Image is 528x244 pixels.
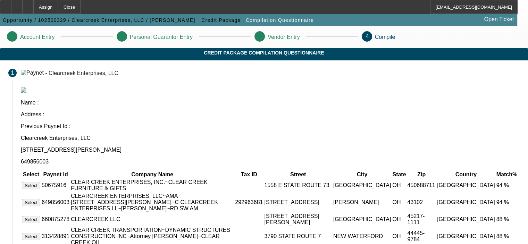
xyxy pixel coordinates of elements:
td: 292963681 [235,193,263,212]
td: 660875278 [41,213,70,226]
th: Tax ID [235,171,263,178]
p: Vendor Entry [268,34,300,40]
button: Compilation Questionnaire [244,14,316,26]
button: Select [22,233,40,240]
td: CLEARCREEK LLC [70,213,234,226]
td: [GEOGRAPHIC_DATA] [437,179,495,192]
th: Select [22,171,41,178]
td: CLEAR CREEK ENTERPRISES, INC.~CLEAR CREEK FURNITURE & GIFTS [70,179,234,192]
span: 4 [366,33,369,39]
td: 450688711 [407,179,436,192]
td: 94 % [496,193,518,212]
span: Opportunity / 102500329 / Clearcreek Enterprises, LLC / [PERSON_NAME] [3,17,195,23]
td: CLEARCREEK ENTERPRISES, LLC~AMA [STREET_ADDRESS][PERSON_NAME]~C CLEARCREEK ENTERPRISES LL~[PERSON... [70,193,234,212]
button: Select [22,199,40,206]
td: [STREET_ADDRESS][PERSON_NAME] [264,213,332,226]
td: [GEOGRAPHIC_DATA] [333,213,392,226]
th: State [392,171,406,178]
p: Account Entry [20,34,55,40]
p: Name : [21,100,520,106]
span: Compilation Questionnaire [246,17,314,23]
td: [STREET_ADDRESS] [264,193,332,212]
p: Clearcreek Enterprises, LLC [21,135,520,141]
th: Street [264,171,332,178]
td: 88 % [496,213,518,226]
td: [PERSON_NAME] [333,193,392,212]
th: Company Name [70,171,234,178]
img: Paynet [21,70,44,76]
button: Credit Package [200,14,242,26]
a: Open Ticket [481,14,517,25]
span: Credit Package [201,17,241,23]
p: Previous Paynet Id : [21,123,520,129]
div: - Clearcreek Enterprises, LLC [45,70,118,76]
td: 94 % [496,179,518,192]
p: Compile [375,34,395,40]
button: Select [22,182,40,189]
td: 45217-1111 [407,213,436,226]
span: Credit Package Compilation Questionnaire [5,50,523,56]
td: [GEOGRAPHIC_DATA] [333,179,392,192]
th: Zip [407,171,436,178]
th: Match% [496,171,518,178]
td: OH [392,193,406,212]
img: paynet_logo.jpg [21,87,26,93]
th: City [333,171,392,178]
p: 649856003 [21,159,520,165]
td: [GEOGRAPHIC_DATA] [437,193,495,212]
td: OH [392,213,406,226]
th: Country [437,171,495,178]
th: Paynet Id [41,171,70,178]
span: 1 [11,70,14,76]
td: 1558 E STATE ROUTE 73 [264,179,332,192]
td: OH [392,179,406,192]
td: [GEOGRAPHIC_DATA] [437,213,495,226]
td: 50675916 [41,179,70,192]
p: Address : [21,111,520,118]
td: 43102 [407,193,436,212]
p: Personal Guarantor Entry [130,34,193,40]
button: Select [22,216,40,223]
td: 649856003 [41,193,70,212]
p: [STREET_ADDRESS][PERSON_NAME] [21,147,520,153]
